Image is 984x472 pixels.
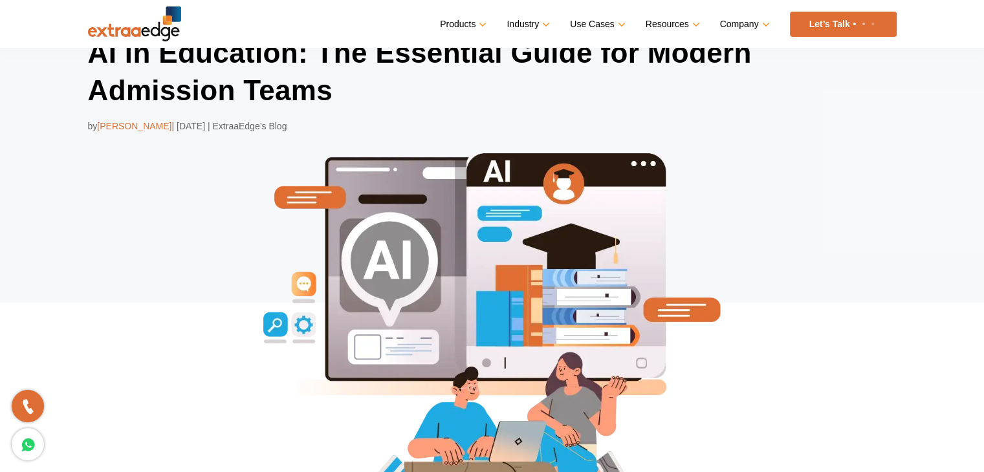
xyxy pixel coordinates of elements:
span: [PERSON_NAME] [97,121,171,131]
a: Use Cases [570,15,622,34]
a: Resources [646,15,697,34]
a: Industry [507,15,547,34]
a: Products [440,15,484,34]
div: by | [DATE] | ExtraaEdge’s Blog [88,118,897,134]
a: Let’s Talk [790,12,897,37]
h1: AI in Education: The Essential Guide for Modern Admission Teams [88,34,897,109]
a: Company [720,15,767,34]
